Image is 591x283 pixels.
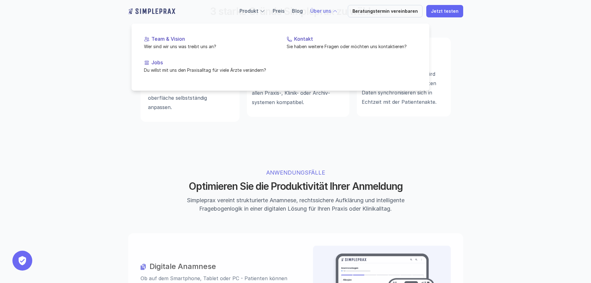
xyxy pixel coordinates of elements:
a: KontaktSie haben weitere Fragen oder möchten uns kontaktieren? [282,31,422,55]
h3: Digitale Anamnese [150,262,296,272]
p: Simpleprax passt sich Ihrem Workflow an und lässt Sie mit einer intuitiven Benutzer­oberfläche se... [148,65,232,112]
p: Kontakt [294,36,417,42]
p: Sie haben weitere Fragen oder möchten uns kontaktieren? [287,43,417,50]
p: Wer sind wir uns was treibt uns an? [144,43,274,50]
p: Jobs [151,60,274,66]
a: Über uns [310,8,331,14]
a: Beratungstermin vereinbaren [348,5,423,17]
h3: Eine Datenbasis [362,58,446,67]
p: Simpleprax ist über GDT, VDDS, FHIR oder individuellen Schnittstellen mit allen Praxis-, Klinik- ... [252,69,344,107]
a: JobsDu willst mit uns den Praxisalltag für viele Ärzte verändern? [139,55,279,78]
p: Team & Vision [151,36,274,42]
p: Doppelte Datenerfassung wird vermieden. Die digital erfassten Daten synchronisieren sich in Echtz... [362,69,446,107]
a: Produkt [240,8,258,14]
p: ANWENDUNGSFÄLLE [199,168,392,177]
a: Jetzt testen [426,5,463,17]
p: Simpleprax vereint strukturierte Anamnese, rechtssichere Aufklärung und intelligente Fragebogenlo... [179,196,412,213]
a: Team & VisionWer sind wir uns was treibt uns an? [139,31,279,55]
p: Du willst mit uns den Praxisalltag für viele Ärzte verändern? [144,67,274,73]
a: Blog [292,8,303,14]
p: Jetzt testen [431,9,459,14]
a: Preis [273,8,284,14]
p: Beratungstermin vereinbaren [352,9,418,14]
h2: Optimieren Sie die Produktivität Ihrer Anmeldung [179,180,412,192]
